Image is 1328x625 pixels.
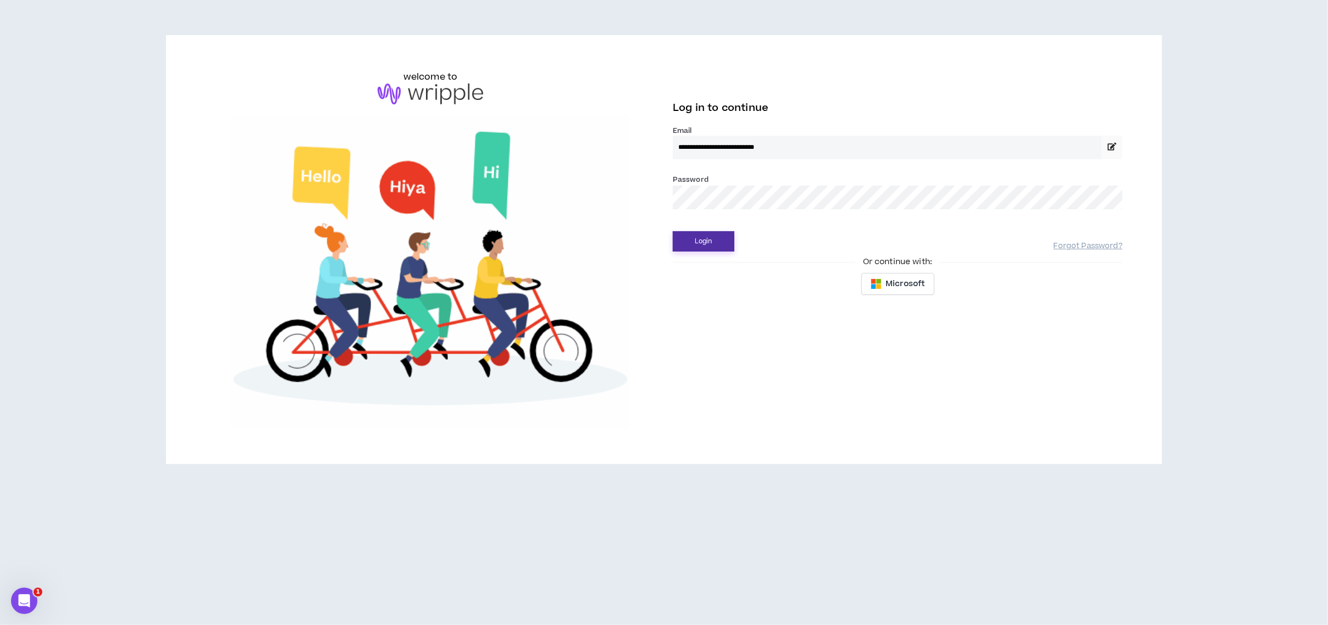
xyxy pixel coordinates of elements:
[673,175,709,185] label: Password
[11,588,37,614] iframe: Intercom live chat
[673,101,768,115] span: Log in to continue
[378,83,483,104] img: logo-brand.png
[886,278,925,290] span: Microsoft
[206,115,655,429] img: Welcome to Wripple
[861,273,934,295] button: Microsoft
[34,588,42,596] span: 1
[1054,241,1122,252] a: Forgot Password?
[673,231,734,252] button: Login
[855,256,940,268] span: Or continue with:
[403,70,458,83] h6: welcome to
[673,126,1122,136] label: Email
